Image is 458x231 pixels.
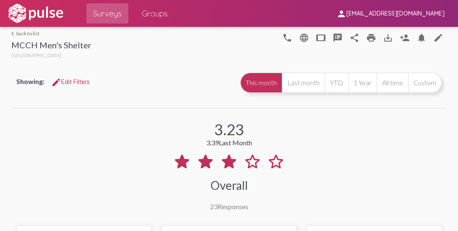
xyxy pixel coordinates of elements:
span: Groups [142,6,168,21]
button: [EMAIL_ADDRESS][DOMAIN_NAME] [330,5,451,21]
div: Responses [210,202,248,210]
button: tablet [312,29,329,46]
mat-icon: speaker_notes [333,33,343,43]
span: 23 [210,202,218,210]
a: back to list [11,30,91,37]
a: print [363,29,380,46]
button: speaker_notes [329,29,346,46]
button: Download [380,29,396,46]
mat-icon: print [366,33,376,43]
button: All time [377,73,408,93]
a: Surveys [86,3,128,24]
button: Custom [408,73,442,93]
mat-icon: Person [400,33,410,43]
img: white-logo.svg [7,3,65,24]
div: 3.39 [206,139,252,147]
mat-icon: Download [383,33,393,43]
button: language [296,29,312,46]
button: language [279,29,296,46]
span: Edit Filters [51,78,90,86]
div: Overall [211,178,248,192]
span: Surveys [93,6,122,21]
button: Share [346,29,363,46]
div: MCCH Men's Shelter [11,40,91,52]
a: language [430,29,447,46]
mat-icon: language [433,33,443,43]
span: [EMAIL_ADDRESS][DOMAIN_NAME] [346,10,445,18]
span: Showing: [16,77,44,85]
span: [GEOGRAPHIC_DATA] [11,52,61,58]
div: 3.23 [214,120,244,139]
mat-icon: tablet [316,33,326,43]
mat-icon: Share [349,33,359,43]
button: This month [240,73,282,93]
mat-icon: Edit Filters [51,77,61,87]
mat-icon: language [282,33,292,43]
button: YTD [325,73,348,93]
mat-icon: person [336,9,346,19]
button: Bell [413,29,430,46]
span: Last Month [219,139,252,147]
button: Edit FiltersEdit Filters [44,74,96,89]
a: Groups [135,3,174,24]
button: 1 Year [348,73,377,93]
mat-icon: language [299,33,309,43]
mat-icon: Bell [416,33,427,43]
mat-icon: arrow_back_ios [11,31,16,36]
button: Last month [282,73,325,93]
button: Person [396,29,413,46]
